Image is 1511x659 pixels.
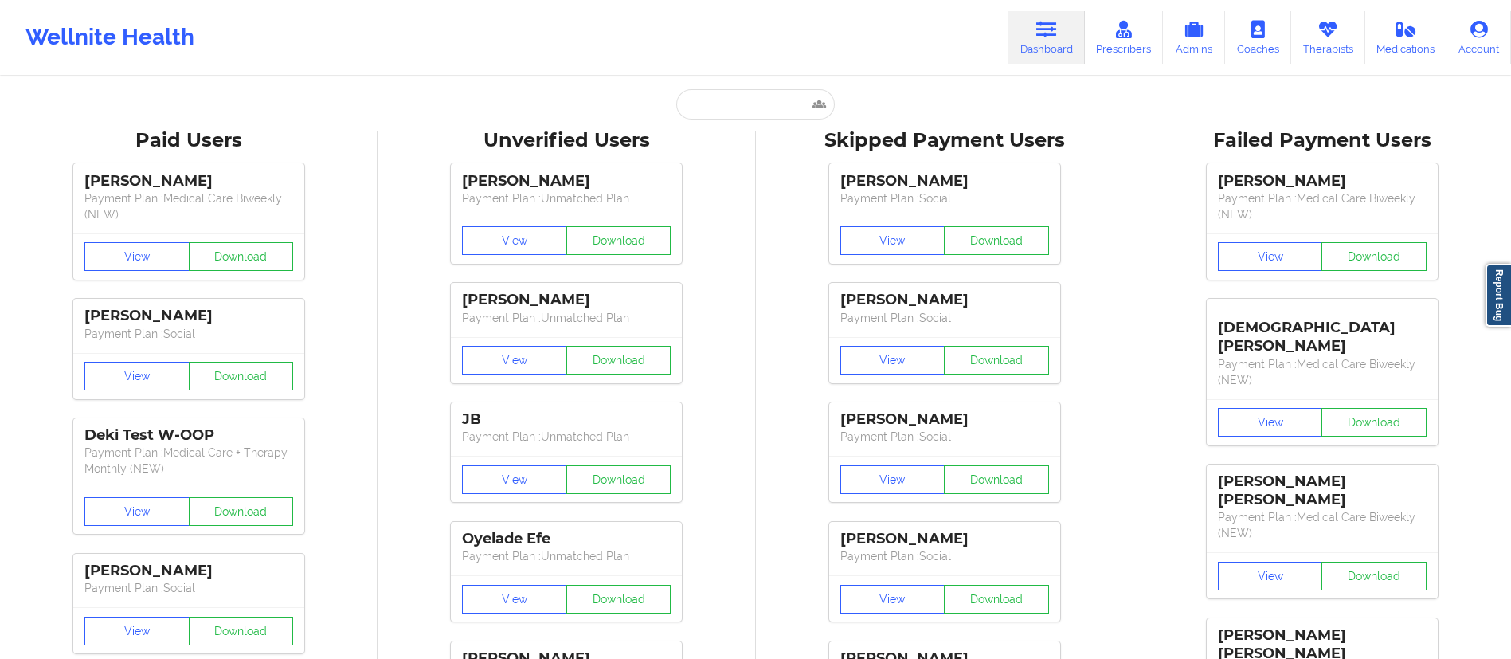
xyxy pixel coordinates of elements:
[840,410,1049,429] div: [PERSON_NAME]
[840,291,1049,309] div: [PERSON_NAME]
[767,128,1122,153] div: Skipped Payment Users
[1321,242,1427,271] button: Download
[462,346,567,375] button: View
[189,617,294,645] button: Download
[1218,190,1427,222] p: Payment Plan : Medical Care Biweekly (NEW)
[84,445,293,477] p: Payment Plan : Medical Care + Therapy Monthly (NEW)
[1446,11,1511,64] a: Account
[189,497,294,526] button: Download
[84,242,190,271] button: View
[189,242,294,271] button: Download
[944,465,1049,494] button: Download
[1291,11,1365,64] a: Therapists
[1225,11,1291,64] a: Coaches
[840,530,1049,548] div: [PERSON_NAME]
[1365,11,1447,64] a: Medications
[189,362,294,390] button: Download
[566,346,671,375] button: Download
[1486,264,1511,327] a: Report Bug
[11,128,366,153] div: Paid Users
[462,465,567,494] button: View
[84,326,293,342] p: Payment Plan : Social
[462,429,671,445] p: Payment Plan : Unmatched Plan
[1218,242,1323,271] button: View
[1321,562,1427,590] button: Download
[1218,307,1427,355] div: [DEMOGRAPHIC_DATA][PERSON_NAME]
[1321,408,1427,437] button: Download
[462,548,671,564] p: Payment Plan : Unmatched Plan
[1163,11,1225,64] a: Admins
[840,548,1049,564] p: Payment Plan : Social
[84,307,293,325] div: [PERSON_NAME]
[840,310,1049,326] p: Payment Plan : Social
[1218,172,1427,190] div: [PERSON_NAME]
[389,128,744,153] div: Unverified Users
[1218,509,1427,541] p: Payment Plan : Medical Care Biweekly (NEW)
[944,226,1049,255] button: Download
[566,226,671,255] button: Download
[84,190,293,222] p: Payment Plan : Medical Care Biweekly (NEW)
[1008,11,1085,64] a: Dashboard
[840,429,1049,445] p: Payment Plan : Social
[462,172,671,190] div: [PERSON_NAME]
[1218,356,1427,388] p: Payment Plan : Medical Care Biweekly (NEW)
[1218,473,1427,509] div: [PERSON_NAME] [PERSON_NAME]
[840,226,945,255] button: View
[84,172,293,190] div: [PERSON_NAME]
[1085,11,1164,64] a: Prescribers
[840,190,1049,206] p: Payment Plan : Social
[462,291,671,309] div: [PERSON_NAME]
[462,310,671,326] p: Payment Plan : Unmatched Plan
[1218,562,1323,590] button: View
[840,465,945,494] button: View
[84,362,190,390] button: View
[566,465,671,494] button: Download
[840,172,1049,190] div: [PERSON_NAME]
[84,580,293,596] p: Payment Plan : Social
[462,530,671,548] div: Oyelade Efe
[840,346,945,375] button: View
[462,190,671,206] p: Payment Plan : Unmatched Plan
[462,226,567,255] button: View
[84,617,190,645] button: View
[566,585,671,614] button: Download
[84,497,190,526] button: View
[84,562,293,580] div: [PERSON_NAME]
[84,426,293,445] div: Deki Test W-OOP
[944,585,1049,614] button: Download
[840,585,945,614] button: View
[462,585,567,614] button: View
[1218,408,1323,437] button: View
[462,410,671,429] div: JB
[1145,128,1500,153] div: Failed Payment Users
[944,346,1049,375] button: Download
